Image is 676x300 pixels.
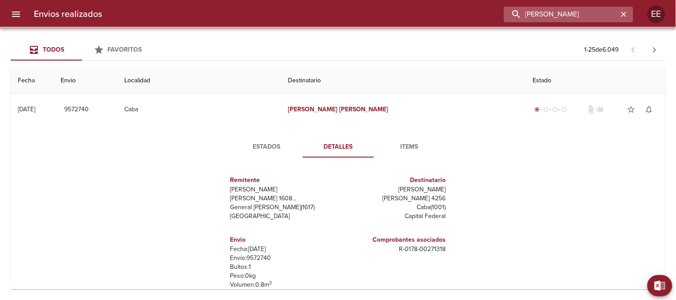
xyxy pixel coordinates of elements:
[281,68,525,93] th: Destinatario
[230,272,335,280] p: Peso: 0 kg
[230,263,335,272] p: Bultos: 1
[342,175,446,185] h6: Destinatario
[61,101,92,118] button: 9572740
[342,203,446,212] p: Caba ( 1001 )
[117,68,281,93] th: Localidad
[237,142,297,153] span: Estados
[5,4,27,25] button: menu
[230,235,335,245] h6: Envio
[543,107,549,112] span: radio_button_unchecked
[647,275,672,296] button: Exportar Excel
[595,105,604,114] span: No tiene pedido asociado
[342,245,446,254] p: R - 0178 - 00271318
[231,136,445,158] div: Tabs detalle de guia
[342,194,446,203] p: [PERSON_NAME] 4256
[230,194,335,203] p: [PERSON_NAME] 1608 ,
[342,185,446,194] p: [PERSON_NAME]
[534,107,540,112] span: radio_button_checked
[342,235,446,245] h6: Comprobantes asociados
[64,104,89,115] span: 9572740
[230,212,335,221] p: [GEOGRAPHIC_DATA]
[342,212,446,221] p: Capital Federal
[53,68,117,93] th: Envio
[288,105,337,113] em: [PERSON_NAME]
[11,68,53,93] th: Fecha
[627,105,636,114] span: star_border
[586,105,595,114] span: No tiene documentos adjuntos
[230,203,335,212] p: General [PERSON_NAME] ( 1617 )
[108,46,142,53] span: Favoritos
[34,7,102,21] h6: Envios realizados
[117,93,281,126] td: Caba
[623,101,640,118] button: Agregar a favoritos
[230,245,335,254] p: Fecha: [DATE]
[640,101,658,118] button: Activar notificaciones
[561,107,566,112] span: radio_button_unchecked
[623,45,644,54] span: Pagina anterior
[230,254,335,263] p: Envío: 9572740
[308,142,369,153] span: Detalles
[645,105,654,114] span: notifications_none
[43,46,64,53] span: Todos
[11,39,153,61] div: Tabs Envios
[379,142,440,153] span: Items
[230,280,335,289] p: Volumen: 0.8 m
[525,68,665,93] th: Estado
[230,175,335,185] h6: Remitente
[230,185,335,194] p: [PERSON_NAME]
[533,105,568,114] div: Generado
[552,107,557,112] span: radio_button_unchecked
[647,5,665,23] div: EE
[339,105,389,113] em: [PERSON_NAME]
[270,280,272,286] sup: 3
[504,7,618,22] input: buscar
[585,45,619,54] p: 1 - 25 de 6.049
[18,105,35,113] div: [DATE]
